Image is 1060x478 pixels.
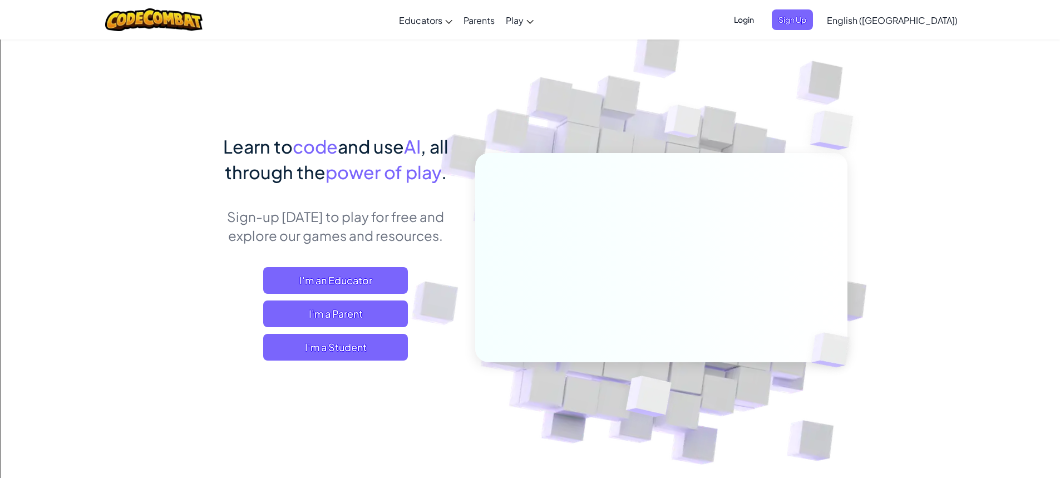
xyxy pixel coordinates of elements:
[393,5,458,35] a: Educators
[223,135,293,157] span: Learn to
[263,300,408,327] a: I'm a Parent
[399,14,442,26] span: Educators
[506,14,524,26] span: Play
[105,8,203,31] img: CodeCombat logo
[792,309,876,391] img: Overlap cubes
[458,5,500,35] a: Parents
[827,14,958,26] span: English ([GEOGRAPHIC_DATA])
[441,161,447,183] span: .
[821,5,963,35] a: English ([GEOGRAPHIC_DATA])
[404,135,421,157] span: AI
[263,267,408,294] a: I'm an Educator
[598,352,698,445] img: Overlap cubes
[326,161,441,183] span: power of play
[772,9,813,30] button: Sign Up
[263,334,408,361] button: I'm a Student
[213,207,458,245] p: Sign-up [DATE] to play for free and explore our games and resources.
[727,9,761,30] button: Login
[788,83,884,178] img: Overlap cubes
[500,5,539,35] a: Play
[643,83,723,166] img: Overlap cubes
[338,135,404,157] span: and use
[293,135,338,157] span: code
